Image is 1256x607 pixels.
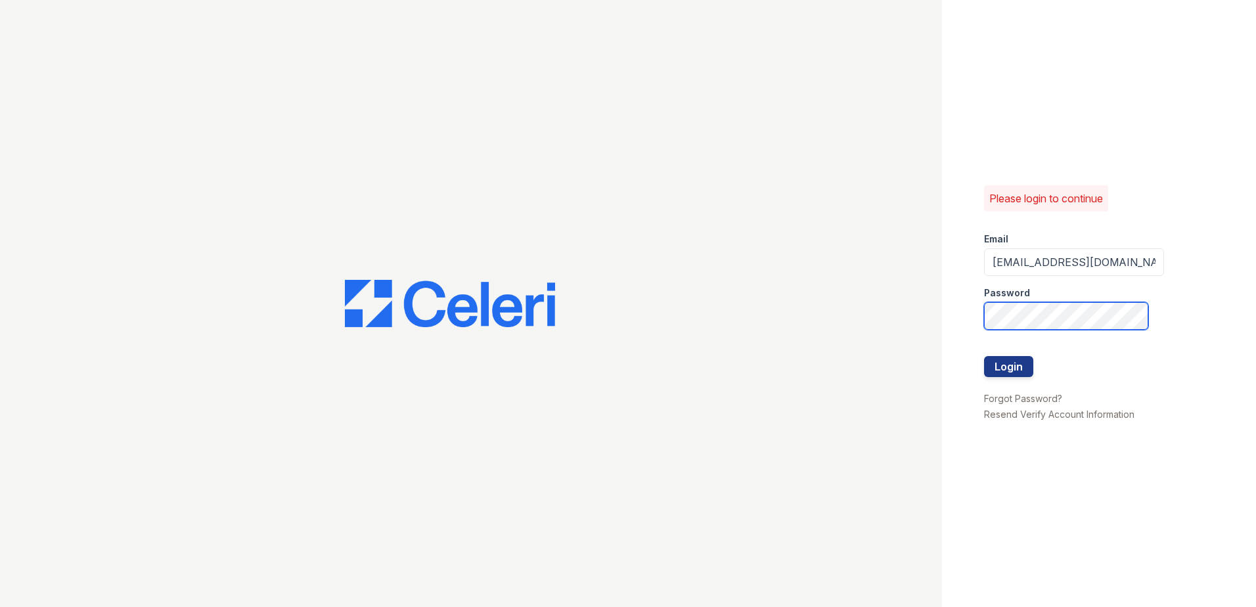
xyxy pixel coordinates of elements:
button: Login [984,356,1033,377]
a: Forgot Password? [984,393,1062,404]
label: Email [984,233,1008,246]
p: Please login to continue [989,191,1103,206]
img: CE_Logo_Blue-a8612792a0a2168367f1c8372b55b34899dd931a85d93a1a3d3e32e68fde9ad4.png [345,280,555,327]
label: Password [984,286,1030,300]
a: Resend Verify Account Information [984,409,1134,420]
